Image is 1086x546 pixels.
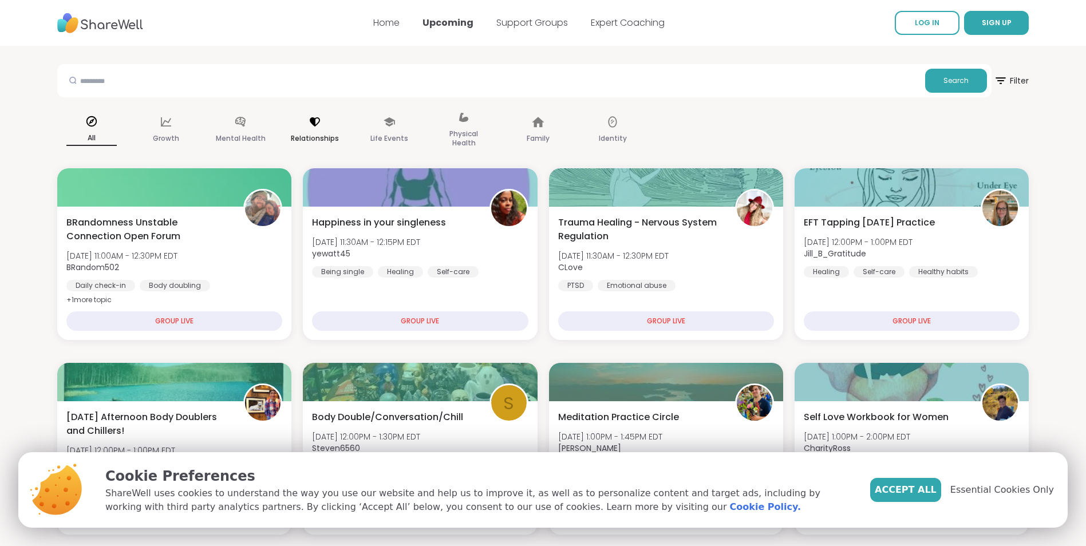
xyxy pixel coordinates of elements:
[245,191,281,226] img: BRandom502
[925,69,987,93] button: Search
[140,280,210,291] div: Body doubling
[950,483,1054,497] span: Essential Cookies Only
[598,280,676,291] div: Emotional abuse
[496,16,568,29] a: Support Groups
[982,191,1018,226] img: Jill_B_Gratitude
[312,410,463,424] span: Body Double/Conversation/Chill
[312,442,360,454] b: Steven6560
[558,311,774,331] div: GROUP LIVE
[216,132,266,145] p: Mental Health
[737,385,772,421] img: Nicholas
[895,11,959,35] a: LOG IN
[964,11,1029,35] button: SIGN UP
[491,191,527,226] img: yewatt45
[943,76,969,86] span: Search
[66,131,117,146] p: All
[870,478,941,502] button: Accept All
[370,132,408,145] p: Life Events
[66,250,177,262] span: [DATE] 11:00AM - 12:30PM EDT
[558,410,679,424] span: Meditation Practice Circle
[804,410,949,424] span: Self Love Workbook for Women
[422,16,473,29] a: Upcoming
[599,132,627,145] p: Identity
[312,236,420,248] span: [DATE] 11:30AM - 12:15PM EDT
[875,483,937,497] span: Accept All
[591,16,665,29] a: Expert Coaching
[558,431,662,442] span: [DATE] 1:00PM - 1:45PM EDT
[439,127,489,150] p: Physical Health
[558,250,669,262] span: [DATE] 11:30AM - 12:30PM EDT
[105,486,852,514] p: ShareWell uses cookies to understand the way you use our website and help us to improve it, as we...
[854,266,905,278] div: Self-care
[66,280,135,291] div: Daily check-in
[503,390,514,417] span: S
[737,191,772,226] img: CLove
[558,262,583,273] b: CLove
[558,442,621,454] b: [PERSON_NAME]
[915,18,939,27] span: LOG IN
[804,236,913,248] span: [DATE] 12:00PM - 1:00PM EDT
[804,431,910,442] span: [DATE] 1:00PM - 2:00PM EDT
[994,67,1029,94] span: Filter
[153,132,179,145] p: Growth
[378,266,423,278] div: Healing
[730,500,801,514] a: Cookie Policy.
[57,7,143,39] img: ShareWell Nav Logo
[982,18,1012,27] span: SIGN UP
[804,266,849,278] div: Healing
[804,248,866,259] b: Jill_B_Gratitude
[982,385,1018,421] img: CharityRoss
[312,311,528,331] div: GROUP LIVE
[804,442,851,454] b: CharityRoss
[804,311,1020,331] div: GROUP LIVE
[527,132,550,145] p: Family
[994,64,1029,97] button: Filter
[312,248,350,259] b: yewatt45
[66,262,119,273] b: BRandom502
[558,216,722,243] span: Trauma Healing - Nervous System Regulation
[558,280,593,291] div: PTSD
[105,466,852,486] p: Cookie Preferences
[66,445,175,456] span: [DATE] 12:00PM - 1:00PM EDT
[66,410,231,438] span: [DATE] Afternoon Body Doublers and Chillers!
[804,216,935,230] span: EFT Tapping [DATE] Practice
[312,266,373,278] div: Being single
[66,311,282,331] div: GROUP LIVE
[428,266,479,278] div: Self-care
[312,431,420,442] span: [DATE] 12:00PM - 1:30PM EDT
[291,132,339,145] p: Relationships
[909,266,978,278] div: Healthy habits
[312,216,446,230] span: Happiness in your singleness
[66,216,231,243] span: BRandomness Unstable Connection Open Forum
[373,16,400,29] a: Home
[245,385,281,421] img: AmberWolffWizard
